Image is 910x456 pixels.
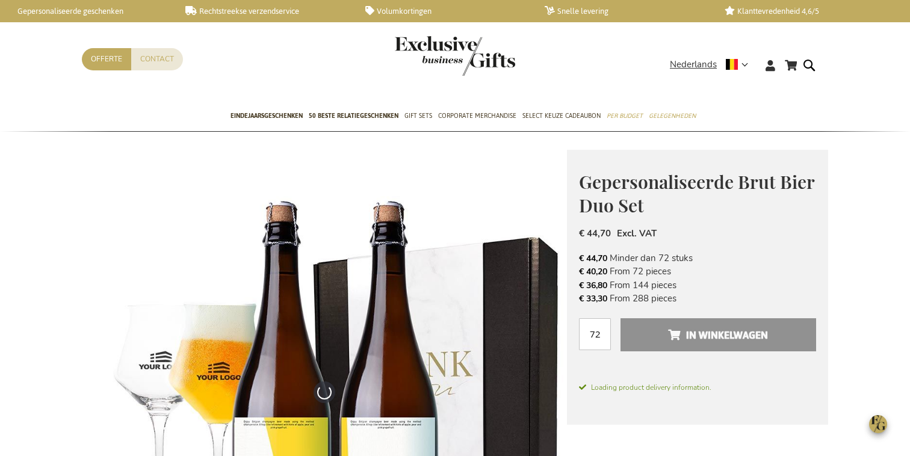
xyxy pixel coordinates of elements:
[395,36,515,76] img: Exclusive Business gifts logo
[579,280,607,291] span: € 36,80
[131,48,183,70] a: Contact
[579,170,814,217] span: Gepersonaliseerde Brut Bier Duo Set
[579,382,816,393] span: Loading product delivery information.
[185,6,345,16] a: Rechtstreekse verzendservice
[579,227,611,239] span: € 44,70
[579,265,816,278] li: From 72 pieces
[725,6,885,16] a: Klanttevredenheid 4,6/5
[438,109,516,122] span: Corporate Merchandise
[395,36,455,76] a: store logo
[579,293,607,304] span: € 33,30
[607,102,643,132] a: Per Budget
[607,109,643,122] span: Per Budget
[309,102,398,132] a: 50 beste relatiegeschenken
[404,102,432,132] a: Gift Sets
[522,109,601,122] span: Select Keuze Cadeaubon
[649,102,696,132] a: Gelegenheden
[522,102,601,132] a: Select Keuze Cadeaubon
[82,48,131,70] a: Offerte
[309,109,398,122] span: 50 beste relatiegeschenken
[579,318,611,350] input: Aantal
[579,253,607,264] span: € 44,70
[579,292,816,305] li: From 288 pieces
[404,109,432,122] span: Gift Sets
[438,102,516,132] a: Corporate Merchandise
[231,109,303,122] span: Eindejaarsgeschenken
[617,227,657,239] span: Excl. VAT
[579,266,607,277] span: € 40,20
[365,6,525,16] a: Volumkortingen
[231,102,303,132] a: Eindejaarsgeschenken
[579,279,816,292] li: From 144 pieces
[649,109,696,122] span: Gelegenheden
[579,251,816,265] li: Minder dan 72 stuks
[6,6,166,16] a: Gepersonaliseerde geschenken
[545,6,705,16] a: Snelle levering
[670,58,717,72] span: Nederlands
